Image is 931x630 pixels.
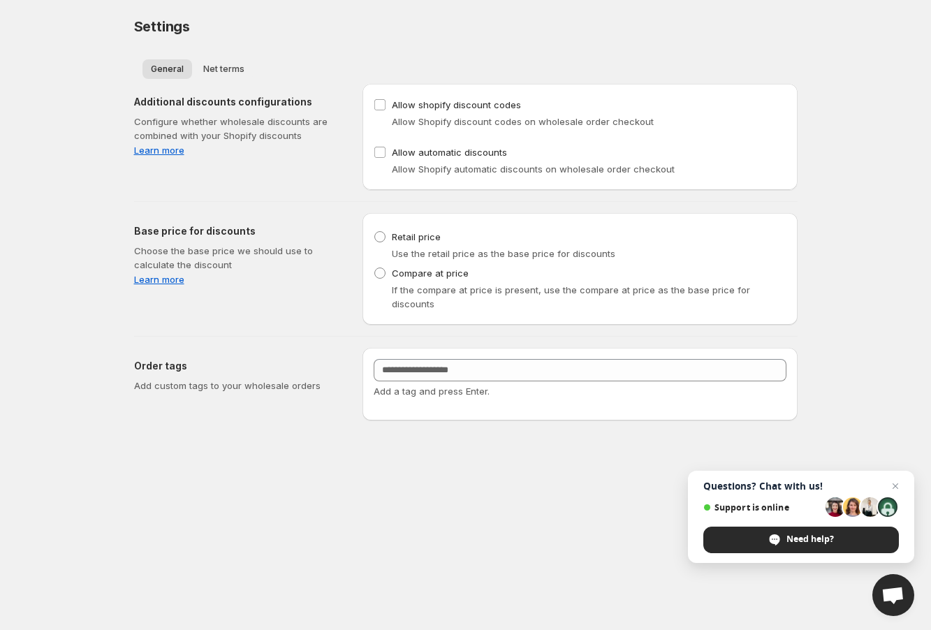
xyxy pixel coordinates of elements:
div: Open chat [872,574,914,616]
h2: Base price for discounts [134,224,340,238]
span: Need help? [786,533,834,545]
span: Net terms [203,64,244,75]
h2: Additional discounts configurations [134,95,340,109]
span: Allow shopify discount codes [392,99,521,110]
span: Settings [134,18,190,35]
p: Configure whether wholesale discounts are combined with your Shopify discounts [134,115,340,142]
span: Use the retail price as the base price for discounts [392,248,615,259]
span: Retail price [392,231,441,242]
span: Allow Shopify discount codes on wholesale order checkout [392,116,654,127]
span: Allow automatic discounts [392,147,507,158]
span: Support is online [703,502,821,513]
span: If the compare at price is present, use the compare at price as the base price for discounts [392,284,750,309]
span: Compare at price [392,268,469,279]
p: Choose the base price we should use to calculate the discount [134,244,340,272]
div: Need help? [703,527,899,553]
span: General [151,64,184,75]
a: Learn more [134,272,340,286]
h2: Order tags [134,359,340,373]
p: Add custom tags to your wholesale orders [134,379,340,393]
span: Allow Shopify automatic discounts on wholesale order checkout [392,163,675,175]
span: Add a tag and press Enter. [374,386,490,397]
span: Questions? Chat with us! [703,481,899,492]
a: Learn more [134,143,340,157]
span: Close chat [887,478,904,495]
